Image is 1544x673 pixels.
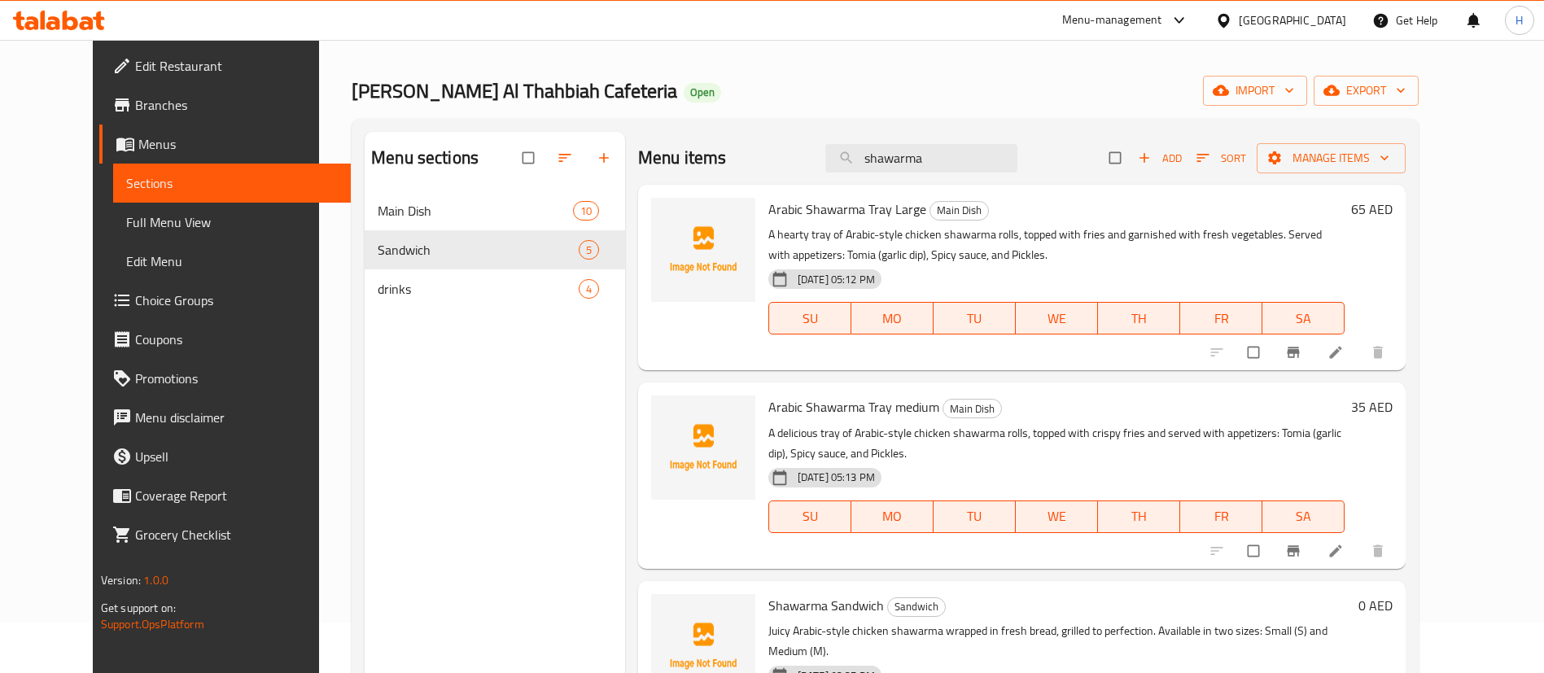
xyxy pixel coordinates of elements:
[1180,500,1262,533] button: FR
[768,621,1352,662] p: Juicy Arabic-style chicken shawarma wrapped in fresh bread, grilled to perfection. Available in t...
[99,398,351,437] a: Menu disclaimer
[1062,11,1162,30] div: Menu-management
[371,146,479,170] h2: Menu sections
[1203,76,1307,106] button: import
[887,597,946,617] div: Sandwich
[99,281,351,320] a: Choice Groups
[99,320,351,359] a: Coupons
[858,505,927,528] span: MO
[1269,307,1338,330] span: SA
[126,251,338,271] span: Edit Menu
[365,191,625,230] div: Main Dish10
[135,330,338,349] span: Coupons
[99,437,351,476] a: Upsell
[126,173,338,193] span: Sections
[1327,543,1347,559] a: Edit menu item
[365,269,625,308] div: drinks4
[1238,337,1272,368] span: Select to update
[791,272,881,287] span: [DATE] 05:12 PM
[776,307,845,330] span: SU
[1358,594,1393,617] h6: 0 AED
[1516,11,1523,29] span: H
[768,593,884,618] span: Shawarma Sandwich
[1187,307,1256,330] span: FR
[1327,81,1406,101] span: export
[851,500,934,533] button: MO
[1187,505,1256,528] span: FR
[929,201,989,221] div: Main Dish
[1269,505,1338,528] span: SA
[851,302,934,334] button: MO
[768,423,1345,464] p: A delicious tray of Arabic-style chicken shawarma rolls, topped with crispy fries and served with...
[574,203,598,219] span: 10
[940,307,1009,330] span: TU
[1270,148,1393,168] span: Manage items
[135,447,338,466] span: Upsell
[776,505,845,528] span: SU
[579,279,599,299] div: items
[135,408,338,427] span: Menu disclaimer
[580,282,598,297] span: 4
[791,470,881,485] span: [DATE] 05:13 PM
[513,142,547,173] span: Select all sections
[442,23,587,42] span: Restaurants management
[99,476,351,515] a: Coverage Report
[135,95,338,115] span: Branches
[625,23,663,42] span: Menus
[378,279,579,299] span: drinks
[940,505,1009,528] span: TU
[113,203,351,242] a: Full Menu View
[1216,81,1294,101] span: import
[1098,302,1180,334] button: TH
[768,302,851,334] button: SU
[101,597,176,618] span: Get support on:
[934,302,1016,334] button: TU
[1262,500,1345,533] button: SA
[135,291,338,310] span: Choice Groups
[101,570,141,591] span: Version:
[684,85,721,99] span: Open
[669,23,675,42] li: /
[135,369,338,388] span: Promotions
[1016,500,1098,533] button: WE
[99,46,351,85] a: Edit Restaurant
[113,164,351,203] a: Sections
[143,570,168,591] span: 1.0.0
[410,23,416,42] li: /
[1257,143,1406,173] button: Manage items
[1262,302,1345,334] button: SA
[573,201,599,221] div: items
[1138,149,1182,168] span: Add
[768,225,1345,265] p: A hearty tray of Arabic-style chicken shawarma rolls, topped with fries and garnished with fresh ...
[1238,535,1272,566] span: Select to update
[1275,334,1314,370] button: Branch-specific-item
[768,500,851,533] button: SU
[126,212,338,232] span: Full Menu View
[1022,505,1091,528] span: WE
[768,395,939,419] span: Arabic Shawarma Tray medium
[1016,302,1098,334] button: WE
[1192,146,1250,171] button: Sort
[135,56,338,76] span: Edit Restaurant
[352,23,404,42] a: Home
[138,134,338,154] span: Menus
[1351,198,1393,221] h6: 65 AED
[99,85,351,125] a: Branches
[378,240,579,260] span: Sandwich
[99,359,351,398] a: Promotions
[888,597,945,616] span: Sandwich
[113,242,351,281] a: Edit Menu
[943,400,1001,418] span: Main Dish
[1104,307,1174,330] span: TH
[934,500,1016,533] button: TU
[378,201,572,221] span: Main Dish
[684,83,721,103] div: Open
[1196,149,1246,168] span: Sort
[1239,11,1346,29] div: [GEOGRAPHIC_DATA]
[606,22,663,43] a: Menus
[365,230,625,269] div: Sandwich5
[99,125,351,164] a: Menus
